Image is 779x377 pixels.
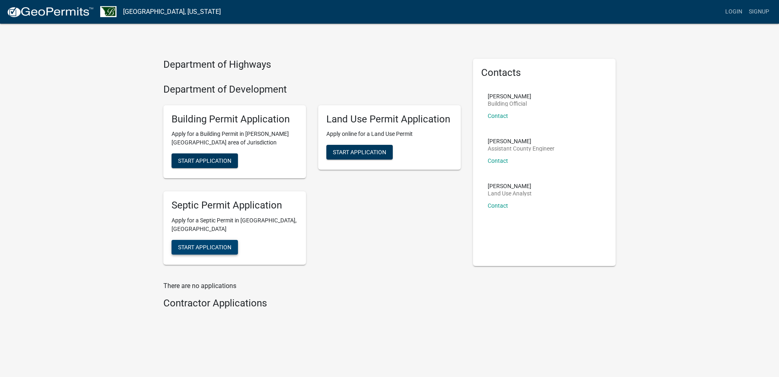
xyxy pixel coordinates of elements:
[163,281,461,291] p: There are no applications
[488,183,532,189] p: [PERSON_NAME]
[163,297,461,309] h4: Contractor Applications
[172,130,298,147] p: Apply for a Building Permit in [PERSON_NAME][GEOGRAPHIC_DATA] area of Jurisdiction
[722,4,746,20] a: Login
[481,67,607,79] h5: Contacts
[178,244,231,251] span: Start Application
[488,138,555,144] p: [PERSON_NAME]
[488,101,531,106] p: Building Official
[172,153,238,168] button: Start Application
[172,200,298,211] h5: Septic Permit Application
[163,59,461,71] h4: Department of Highways
[488,93,531,99] p: [PERSON_NAME]
[178,157,231,164] span: Start Application
[746,4,772,20] a: Signup
[326,145,393,160] button: Start Application
[163,84,461,95] h4: Department of Development
[172,240,238,255] button: Start Application
[333,149,386,155] span: Start Application
[100,6,117,17] img: Benton County, Minnesota
[488,191,532,196] p: Land Use Analyst
[123,5,221,19] a: [GEOGRAPHIC_DATA], [US_STATE]
[488,202,508,209] a: Contact
[488,113,508,119] a: Contact
[163,297,461,313] wm-workflow-list-section: Contractor Applications
[172,113,298,125] h5: Building Permit Application
[172,216,298,233] p: Apply for a Septic Permit in [GEOGRAPHIC_DATA], [GEOGRAPHIC_DATA]
[326,113,453,125] h5: Land Use Permit Application
[326,130,453,138] p: Apply online for a Land Use Permit
[488,157,508,164] a: Contact
[488,146,555,151] p: Assistant County Engineer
